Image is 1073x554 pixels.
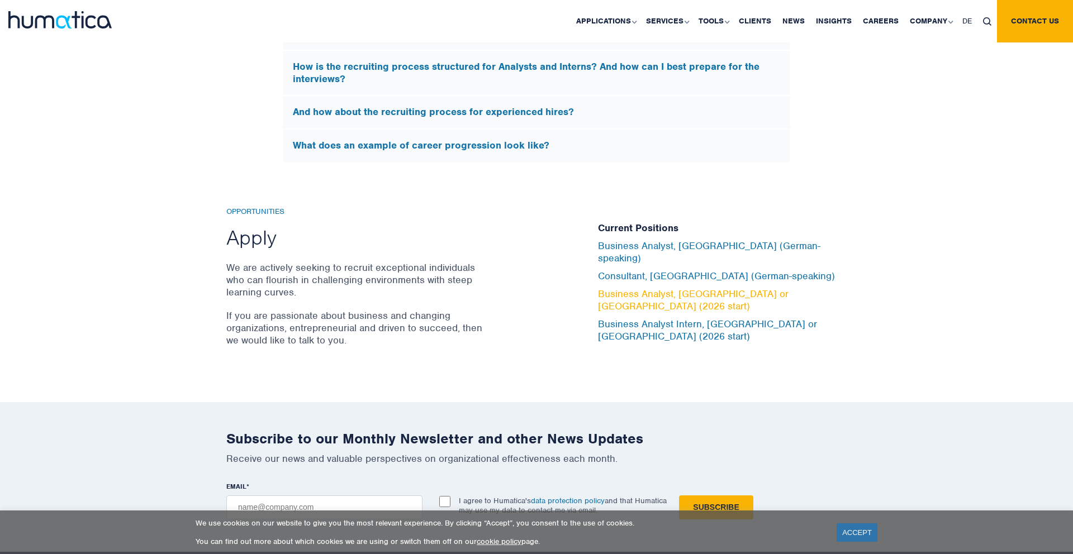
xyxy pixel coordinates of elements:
[196,537,823,546] p: You can find out more about which cookies we are using or switch them off on our page.
[226,207,486,217] h6: Opportunities
[293,140,780,152] h5: What does an example of career progression look like?
[226,495,422,519] input: name@company.com
[226,452,847,465] p: Receive our news and valuable perspectives on organizational effectiveness each month.
[226,430,847,447] h2: Subscribe to our Monthly Newsletter and other News Updates
[983,17,991,26] img: search_icon
[226,261,486,298] p: We are actively seeking to recruit exceptional individuals who can flourish in challenging enviro...
[598,222,847,235] h5: Current Positions
[598,288,789,312] a: Business Analyst, [GEOGRAPHIC_DATA] or [GEOGRAPHIC_DATA] (2026 start)
[477,537,521,546] a: cookie policy
[439,496,450,507] input: I agree to Humatica'sdata protection policyand that Humatica may use my data to contact me via em...
[8,11,112,28] img: logo
[531,496,605,505] a: data protection policy
[459,496,667,515] p: I agree to Humatica's and that Humatica may use my data to contact me via email.
[598,240,820,264] a: Business Analyst, [GEOGRAPHIC_DATA] (German-speaking)
[837,523,877,542] a: ACCEPT
[196,518,823,528] p: We use cookies on our website to give you the most relevant experience. By clicking “Accept”, you...
[226,482,246,491] span: EMAIL
[679,495,753,519] input: Subscribe
[293,106,780,118] h5: And how about the recruiting process for experienced hires?
[598,270,835,282] a: Consultant, [GEOGRAPHIC_DATA] (German-speaking)
[226,225,486,250] h2: Apply
[962,16,972,26] span: DE
[293,61,780,85] h5: How is the recruiting process structured for Analysts and Interns? And how can I best prepare for...
[598,318,817,342] a: Business Analyst Intern, [GEOGRAPHIC_DATA] or [GEOGRAPHIC_DATA] (2026 start)
[226,309,486,346] p: If you are passionate about business and changing organizations, entrepreneurial and driven to su...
